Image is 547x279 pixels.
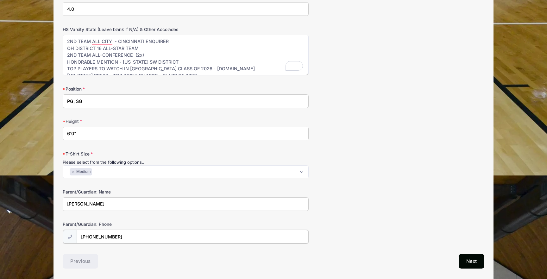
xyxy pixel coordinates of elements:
[77,230,308,244] input: (xxx) xxx-xxxx
[459,254,484,269] button: Next
[70,168,92,175] li: Medium
[63,35,309,76] textarea: To enrich screen reader interactions, please activate Accessibility in Grammarly extension settings
[63,86,203,92] label: Position
[76,169,91,175] span: Medium
[63,159,309,166] div: Please select from the following options...
[71,171,75,173] button: Remove item
[63,189,203,195] label: Parent/Guardian: Name
[63,118,203,124] label: Height
[63,26,203,33] label: HS Varsity Stats (Leave blank if N/A) & Other Accolades
[66,169,70,174] textarea: Search
[63,151,203,157] label: T-Shirt Size
[63,221,203,227] label: Parent/Guardian: Phone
